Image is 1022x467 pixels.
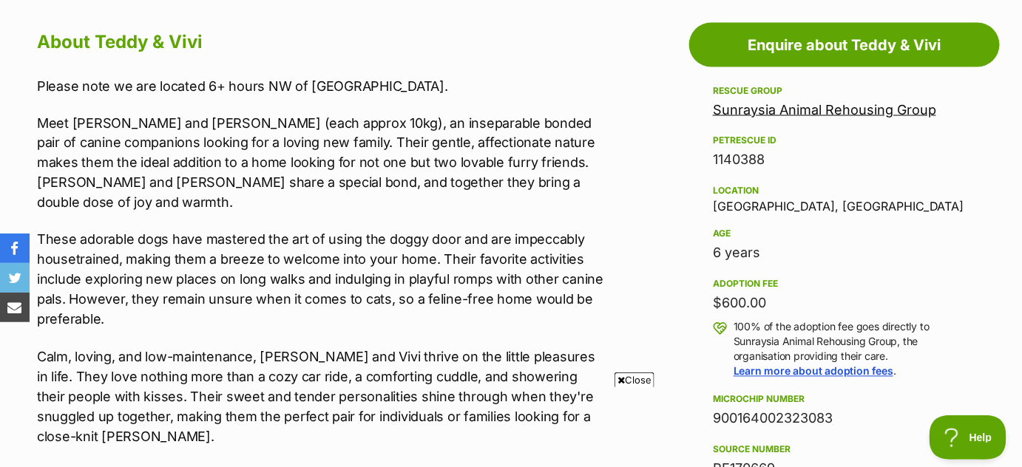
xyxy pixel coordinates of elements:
div: Age [713,228,976,240]
div: Adoption fee [713,279,976,290]
p: These adorable dogs have mastered the art of using the doggy door and are impeccably housetrained... [37,230,609,330]
div: Rescue group [713,85,976,97]
span: Close [615,372,654,387]
a: Sunraysia Animal Rehousing Group [713,102,936,117]
a: Learn more about adoption fees [734,365,893,378]
div: 6 years [713,243,976,264]
h2: About Teddy & Vivi [37,26,609,58]
iframe: Help Scout Beacon - Open [930,415,1007,460]
p: 100% of the adoption fee goes directly to Sunraysia Animal Rehousing Group, the organisation prov... [734,320,976,379]
p: Please note we are located 6+ hours NW of [GEOGRAPHIC_DATA]. [37,76,609,96]
div: 1140388 [713,150,976,171]
div: PetRescue ID [713,135,976,147]
p: Calm, loving, and low-maintenance, [PERSON_NAME] and Vivi thrive on the little pleasures in life.... [37,347,609,447]
iframe: Advertisement [152,393,870,460]
div: Location [713,185,976,197]
div: $600.00 [713,293,976,314]
a: Enquire about Teddy & Vivi [689,23,1000,67]
p: Meet [PERSON_NAME] and [PERSON_NAME] (each approx 10kg), an inseparable bonded pair of canine com... [37,113,609,213]
div: [GEOGRAPHIC_DATA], [GEOGRAPHIC_DATA] [713,183,976,214]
